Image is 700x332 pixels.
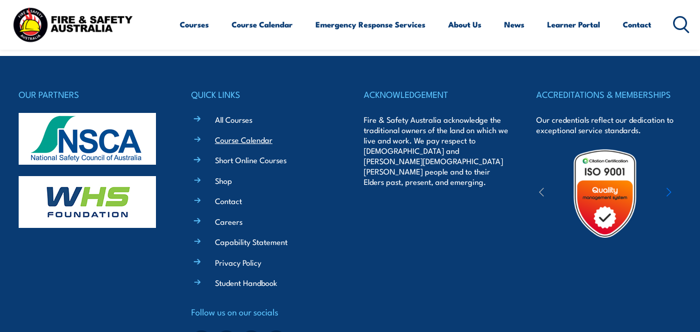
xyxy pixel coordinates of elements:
[448,12,481,37] a: About Us
[623,12,651,37] a: Contact
[19,113,156,165] img: nsca-logo-footer
[215,236,288,247] a: Capability Statement
[215,175,232,186] a: Shop
[364,114,509,187] p: Fire & Safety Australia acknowledge the traditional owners of the land on which we live and work....
[560,148,650,239] img: Untitled design (19)
[536,87,681,102] h4: ACCREDITATIONS & MEMBERSHIPS
[547,12,600,37] a: Learner Portal
[536,114,681,135] p: Our credentials reflect our dedication to exceptional service standards.
[180,12,209,37] a: Courses
[215,257,261,268] a: Privacy Policy
[364,87,509,102] h4: ACKNOWLEDGEMENT
[504,12,524,37] a: News
[215,277,277,288] a: Student Handbook
[215,114,252,125] a: All Courses
[191,305,336,319] h4: Follow us on our socials
[215,216,242,227] a: Careers
[316,12,425,37] a: Emergency Response Services
[215,134,273,145] a: Course Calendar
[232,12,293,37] a: Course Calendar
[215,154,287,165] a: Short Online Courses
[215,195,242,206] a: Contact
[19,87,164,102] h4: OUR PARTNERS
[19,176,156,228] img: whs-logo-footer
[191,87,336,102] h4: QUICK LINKS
